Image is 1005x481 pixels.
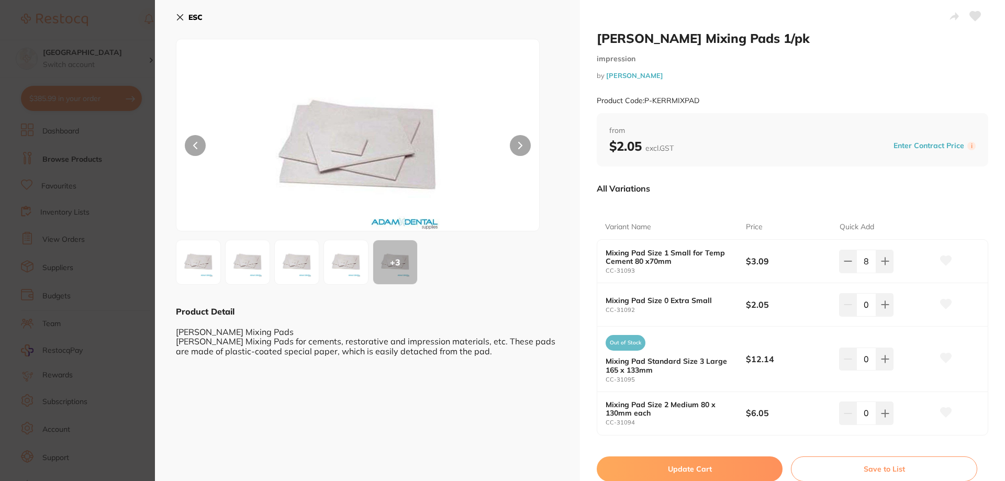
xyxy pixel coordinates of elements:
div: + 3 [373,240,417,284]
b: Mixing Pad Standard Size 3 Large 165 x 133mm [606,357,732,374]
small: by [597,72,988,80]
b: $3.09 [746,255,830,267]
img: MDkzLmpwZw [229,243,266,281]
button: ESC [176,8,203,26]
img: MDk0LmpwZw [278,243,316,281]
span: excl. GST [645,143,674,153]
span: from [609,126,976,136]
p: Price [746,222,763,232]
p: Quick Add [840,222,874,232]
small: Product Code: P-KERRMIXPAD [597,96,699,105]
span: Out of Stock [606,335,645,351]
img: MDkyLmpwZw [249,65,467,231]
b: $2.05 [746,299,830,310]
small: CC-31093 [606,267,746,274]
small: CC-31092 [606,307,746,314]
p: Variant Name [605,222,651,232]
b: Product Detail [176,306,234,317]
h2: [PERSON_NAME] Mixing Pads 1/pk [597,30,988,46]
img: MDkyLmpwZw [180,243,217,281]
b: ESC [188,13,203,22]
button: +3 [373,240,418,285]
label: i [967,142,976,150]
b: $6.05 [746,407,830,419]
small: impression [597,54,988,63]
p: All Variations [597,183,650,194]
div: [PERSON_NAME] Mixing Pads [PERSON_NAME] Mixing Pads for cements, restorative and impression mater... [176,317,559,356]
b: $2.05 [609,138,674,154]
img: MDk1LmpwZw [327,243,365,281]
b: Mixing Pad Size 2 Medium 80 x 130mm each [606,400,732,417]
small: CC-31094 [606,419,746,426]
a: [PERSON_NAME] [606,71,663,80]
button: Enter Contract Price [890,141,967,151]
b: $12.14 [746,353,830,365]
small: CC-31095 [606,376,746,383]
b: Mixing Pad Size 0 Extra Small [606,296,732,305]
b: Mixing Pad Size 1 Small for Temp Cement 80 x70mm [606,249,732,265]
